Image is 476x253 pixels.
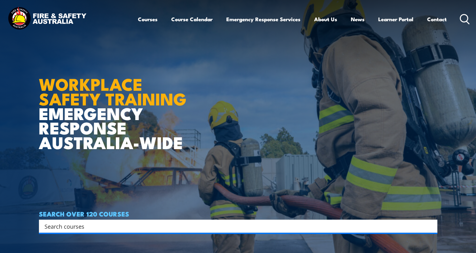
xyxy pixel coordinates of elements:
a: Course Calendar [171,11,213,27]
button: Search magnifier button [427,222,435,231]
a: Emergency Response Services [226,11,300,27]
a: Learner Portal [378,11,413,27]
a: Courses [138,11,158,27]
input: Search input [45,221,424,231]
h4: SEARCH OVER 120 COURSES [39,210,437,217]
a: Contact [427,11,447,27]
form: Search form [46,222,425,231]
h1: EMERGENCY RESPONSE AUSTRALIA-WIDE [39,61,191,149]
strong: WORKPLACE SAFETY TRAINING [39,71,186,111]
a: About Us [314,11,337,27]
a: News [351,11,365,27]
